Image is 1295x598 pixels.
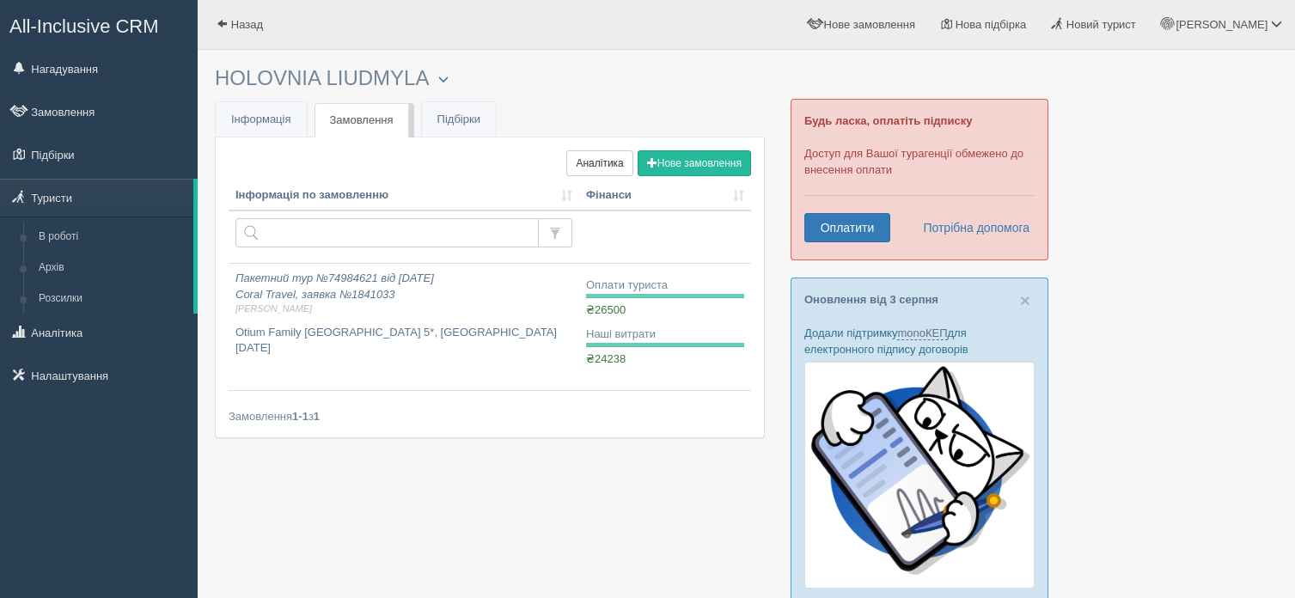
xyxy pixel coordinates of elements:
[804,213,890,242] a: Оплатити
[235,272,572,316] i: Пакетний тур №74984621 від [DATE] Coral Travel, заявка №1841033
[638,150,751,176] button: Нове замовлення
[586,278,744,294] div: Оплати туриста
[804,325,1035,357] p: Додали підтримку для електронного підпису договорів
[229,264,579,390] a: Пакетний тур №74984621 від [DATE]Coral Travel, заявка №1841033[PERSON_NAME] Otium Family [GEOGRAP...
[1,1,197,48] a: All-Inclusive CRM
[566,150,632,176] a: Аналітика
[586,352,626,365] span: ₴24238
[235,325,572,357] p: Otium Family [GEOGRAPHIC_DATA] 5*, [GEOGRAPHIC_DATA] [DATE]
[1176,18,1268,31] span: [PERSON_NAME]
[235,187,572,204] a: Інформація по замовленню
[804,114,972,127] b: Будь ласка, оплатіть підписку
[1066,18,1136,31] span: Новий турист
[215,67,765,90] h3: HOLOVNIA LIUDMYLA
[912,213,1030,242] a: Потрібна допомога
[216,102,307,137] a: Інформація
[31,222,193,253] a: В роботі
[314,410,320,423] b: 1
[422,102,496,137] a: Підбірки
[9,15,159,37] span: All-Inclusive CRM
[315,103,409,138] a: Замовлення
[586,303,626,316] span: ₴26500
[586,326,744,343] div: Наші витрати
[824,18,915,31] span: Нове замовлення
[804,293,938,306] a: Оновлення від 3 серпня
[1020,291,1030,309] button: Close
[586,187,744,204] a: Фінанси
[804,362,1035,589] img: monocat.avif
[231,113,291,125] span: Інформація
[897,326,947,340] a: monoКЕП
[31,284,193,314] a: Розсилки
[1020,290,1030,310] span: ×
[31,253,193,284] a: Архів
[292,410,308,423] b: 1-1
[956,18,1027,31] span: Нова підбірка
[791,99,1048,260] div: Доступ для Вашої турагенції обмежено до внесення оплати
[229,408,751,424] div: Замовлення з
[231,18,263,31] span: Назад
[235,218,539,247] input: Пошук за номером замовлення, ПІБ або паспортом туриста
[235,302,572,315] span: [PERSON_NAME]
